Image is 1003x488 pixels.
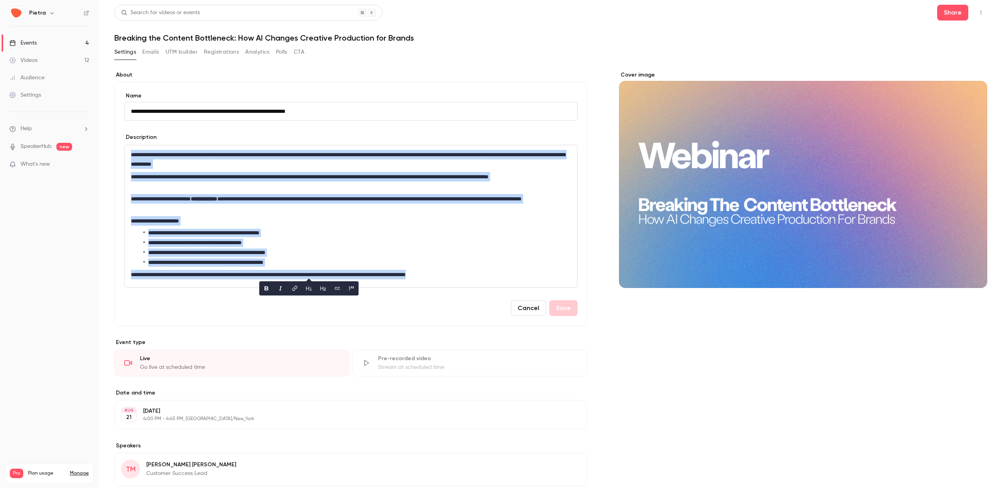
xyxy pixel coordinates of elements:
label: Speakers [114,442,587,450]
button: UTM builder [166,46,198,58]
div: Videos [9,56,37,64]
div: Pre-recorded videoStream at scheduled time [352,350,587,376]
button: link [289,282,301,295]
button: Emails [142,46,159,58]
p: 21 [126,413,132,421]
p: [PERSON_NAME] [PERSON_NAME] [146,461,236,469]
a: SpeakerHub [21,142,52,151]
button: bold [260,282,273,295]
p: [DATE] [143,407,546,415]
label: Cover image [619,71,987,79]
div: LiveGo live at scheduled time [114,350,349,376]
section: Cover image [619,71,987,288]
label: Description [124,133,157,141]
button: italic [274,282,287,295]
h1: Breaking the Content Bottleneck: How AI Changes Creative Production for Brands [114,33,987,43]
div: editor [125,145,577,287]
h6: Pietra [29,9,46,17]
button: Registrations [204,46,239,58]
span: What's new [21,160,50,168]
div: Events [9,39,37,47]
span: Plan usage [28,470,65,477]
div: Settings [9,91,41,99]
iframe: Noticeable Trigger [80,161,89,168]
button: Analytics [245,46,270,58]
p: Customer Success Lead [146,469,236,477]
section: description [124,145,578,288]
img: Pietra [10,7,22,19]
div: Live [140,355,339,363]
div: AUG [122,408,136,413]
span: TM [126,464,136,475]
div: Go live at scheduled time [140,363,339,371]
p: 4:00 PM - 4:45 PM, [GEOGRAPHIC_DATA]/New_York [143,416,546,422]
button: blockquote [345,282,358,295]
label: About [114,71,587,79]
button: Polls [276,46,287,58]
label: Date and time [114,389,587,397]
a: Manage [70,470,89,477]
span: Pro [10,469,23,478]
button: Settings [114,46,136,58]
button: Cancel [511,300,546,316]
button: CTA [294,46,304,58]
span: new [56,143,72,151]
div: Pre-recorded video [378,355,578,363]
div: Audience [9,74,45,82]
button: Share [937,5,968,21]
div: Search for videos or events [121,9,200,17]
span: Help [21,125,32,133]
li: help-dropdown-opener [9,125,89,133]
div: TM[PERSON_NAME] [PERSON_NAME]Customer Success Lead [114,453,587,486]
p: Event type [114,338,587,346]
label: Name [124,92,578,100]
div: Stream at scheduled time [378,363,578,371]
